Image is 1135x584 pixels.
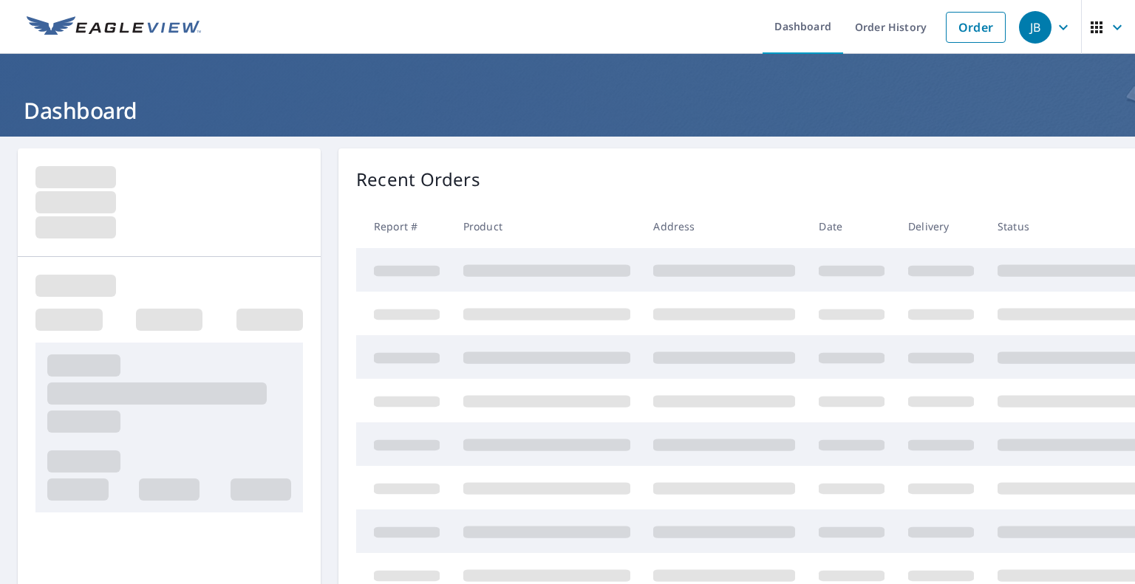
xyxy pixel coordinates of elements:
div: JB [1019,11,1052,44]
th: Delivery [896,205,986,248]
img: EV Logo [27,16,201,38]
th: Date [807,205,896,248]
th: Product [451,205,642,248]
p: Recent Orders [356,166,480,193]
th: Address [641,205,807,248]
a: Order [946,12,1006,43]
th: Report # [356,205,451,248]
h1: Dashboard [18,95,1117,126]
